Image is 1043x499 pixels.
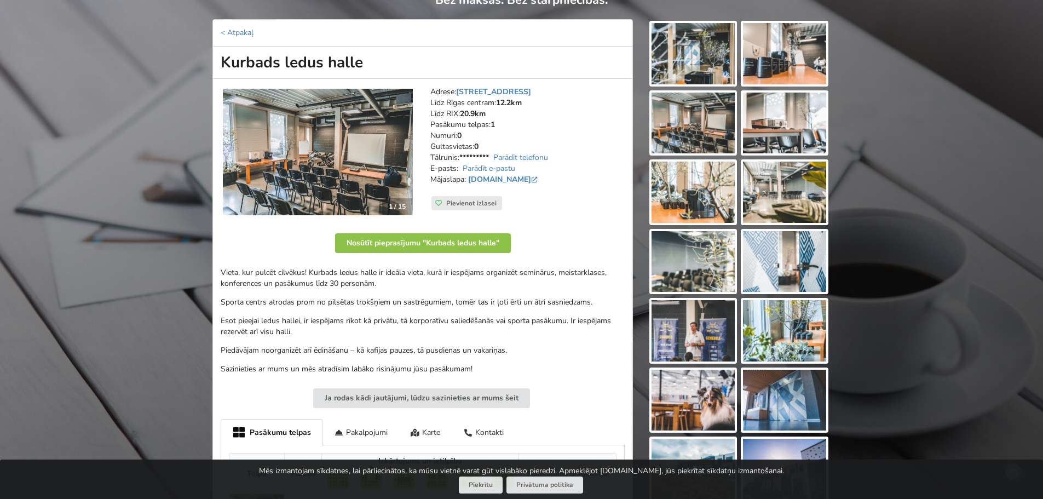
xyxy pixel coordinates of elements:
[399,419,452,445] div: Karte
[313,388,530,408] button: Ja rodas kādi jautājumi, lūdzu sazinieties ar mums šeit
[491,119,495,130] strong: 1
[221,297,625,308] p: Sporta centrs atrodas prom no pilsētas trokšņiem un sastrēgumiem, tomēr tas ir ļoti ērti un ātri ...
[221,267,625,289] p: Vieta, kur pulcēt cilvēkus! Kurbads ledus halle ir ideāla vieta, kurā ir iespējams organizēt semi...
[221,316,625,337] p: Esot pieejai ledus hallei, ir iespējams rīkot kā privātu, tā korporatīvu saliedēšanās vai sporta ...
[743,162,826,223] img: Kurbads ledus halle | Rumbula | Pasākumu vieta - galerijas bilde
[229,454,284,494] th: Telpa
[212,47,633,79] h1: Kurbads ledus halle
[743,23,826,84] img: Kurbads ledus halle | Rumbula | Pasākumu vieta - galerijas bilde
[468,174,540,185] a: [DOMAIN_NAME]
[284,454,321,494] th: Platība
[496,97,522,108] strong: 12.2km
[743,300,826,362] img: Kurbads ledus halle | Rumbula | Pasākumu vieta - galerijas bilde
[518,454,616,494] th: Aprīkojums un galerija
[456,87,531,97] a: [STREET_ADDRESS]
[463,163,515,174] a: Parādīt e-pastu
[223,89,413,216] img: Neierastas vietas | Rumbula | Kurbads ledus halle
[459,477,503,494] button: Piekrītu
[743,370,826,431] img: Kurbads ledus halle | Rumbula | Pasākumu vieta - galerijas bilde
[221,345,625,356] p: Piedāvājam noorganizēt arī ēdināšanu – kā kafijas pauzes, tā pusdienas un vakariņas.
[743,93,826,154] img: Kurbads ledus halle | Rumbula | Pasākumu vieta - galerijas bilde
[223,89,413,216] a: Neierastas vietas | Rumbula | Kurbads ledus halle 1 / 15
[652,300,735,362] img: Kurbads ledus halle | Rumbula | Pasākumu vieta - galerijas bilde
[652,162,735,223] img: Kurbads ledus halle | Rumbula | Pasākumu vieta - galerijas bilde
[652,231,735,292] img: Kurbads ledus halle | Rumbula | Pasākumu vieta - galerijas bilde
[474,141,479,152] strong: 0
[335,233,511,253] button: Nosūtīt pieprasījumu "Kurbads ledus halle"
[457,130,462,141] strong: 0
[446,199,497,208] span: Pievienot izlasei
[452,419,515,445] div: Kontakti
[430,87,625,196] address: Adrese: Līdz Rīgas centram: Līdz RIX: Pasākumu telpas: Numuri: Gultasvietas: Tālrunis: E-pasts: M...
[221,364,625,375] p: Sazinieties ar mums un mēs atradīsim labāko risinājumu jūsu pasākumam!
[652,23,735,84] img: Kurbads ledus halle | Rumbula | Pasākumu vieta - galerijas bilde
[221,419,322,445] div: Pasākumu telpas
[460,108,486,119] strong: 20.9km
[321,454,518,469] th: Izkārtojums un ietilpība
[652,370,735,431] img: Kurbads ledus halle | Rumbula | Pasākumu vieta - galerijas bilde
[493,152,548,163] a: Parādīt telefonu
[506,477,583,494] a: Privātuma politika
[652,93,735,154] img: Kurbads ledus halle | Rumbula | Pasākumu vieta - galerijas bilde
[322,419,399,445] div: Pakalpojumi
[743,231,826,292] img: Kurbads ledus halle | Rumbula | Pasākumu vieta - galerijas bilde
[382,198,412,215] div: 1 / 15
[221,27,253,38] a: < Atpakaļ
